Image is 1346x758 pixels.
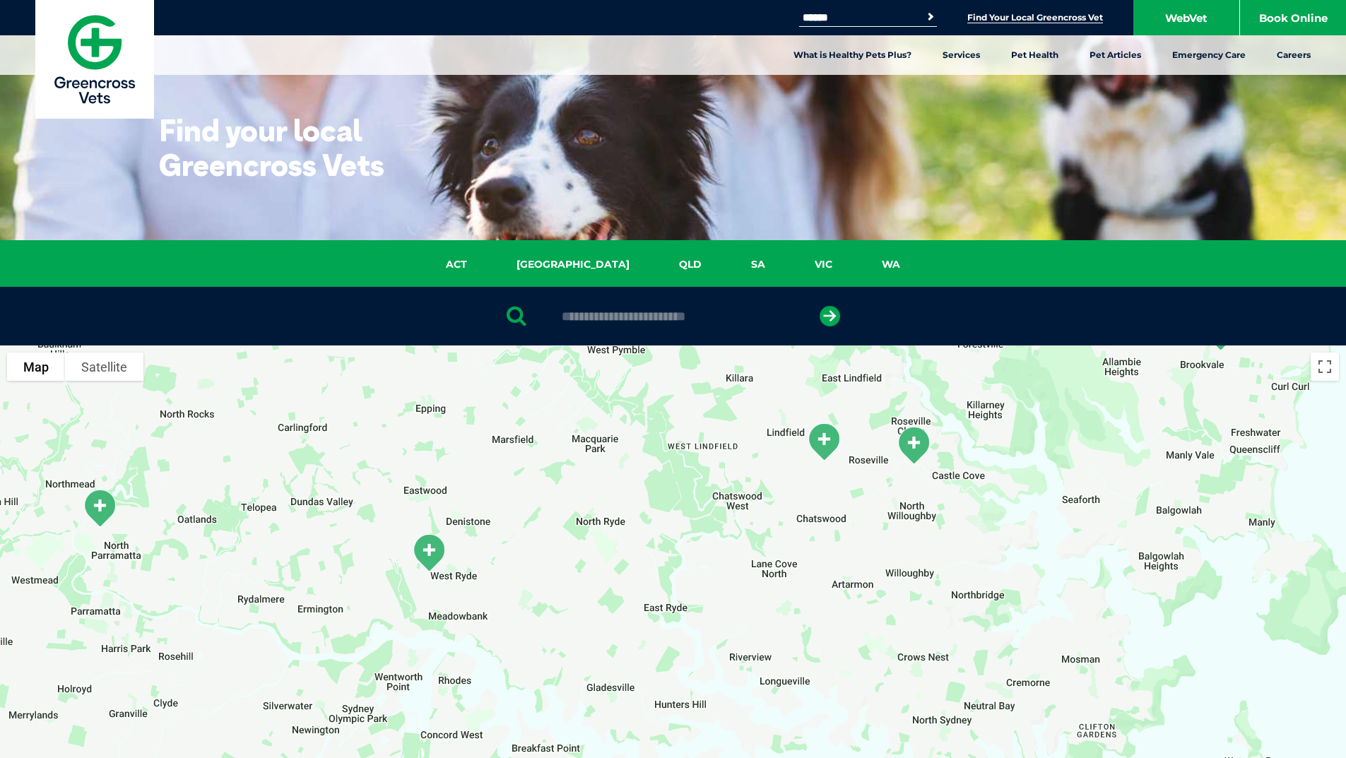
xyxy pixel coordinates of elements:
a: VIC [790,256,857,273]
a: Find Your Local Greencross Vet [967,12,1103,23]
div: North Parramatta [76,483,123,533]
div: West Ryde Veterinary Clinic [406,528,452,578]
button: Search [923,10,938,24]
div: Chatswood [890,420,937,470]
a: Careers [1261,35,1326,75]
a: Emergency Care [1157,35,1261,75]
a: What is Healthy Pets Plus? [778,35,927,75]
a: Services [927,35,996,75]
button: Toggle fullscreen view [1311,353,1339,381]
button: Show satellite imagery [65,353,143,381]
a: WA [857,256,925,273]
a: [GEOGRAPHIC_DATA] [492,256,654,273]
div: Roseville [801,417,847,467]
a: SA [726,256,790,273]
h1: Find your local Greencross Vets [159,113,438,182]
a: QLD [654,256,726,273]
a: Pet Health [996,35,1074,75]
a: Pet Articles [1074,35,1157,75]
button: Show street map [7,353,65,381]
a: ACT [421,256,492,273]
